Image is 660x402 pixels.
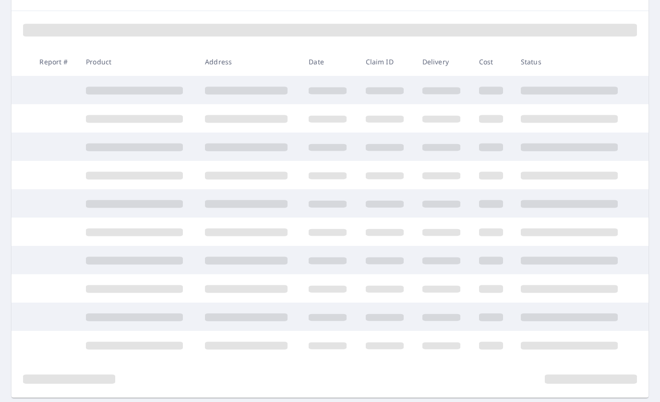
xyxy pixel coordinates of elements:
[358,48,415,76] th: Claim ID
[78,48,197,76] th: Product
[32,48,78,76] th: Report #
[415,48,471,76] th: Delivery
[513,48,632,76] th: Status
[301,48,358,76] th: Date
[471,48,513,76] th: Cost
[197,48,301,76] th: Address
